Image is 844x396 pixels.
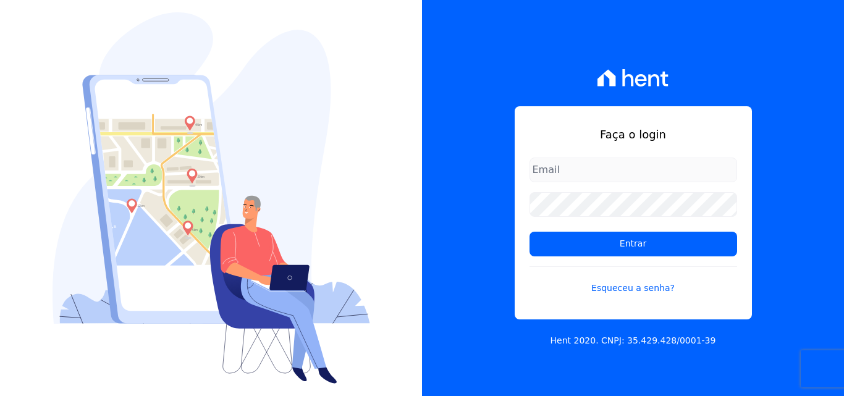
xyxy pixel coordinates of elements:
p: Hent 2020. CNPJ: 35.429.428/0001-39 [551,334,716,347]
img: Login [53,12,370,384]
h1: Faça o login [530,126,737,143]
input: Entrar [530,232,737,256]
input: Email [530,158,737,182]
a: Esqueceu a senha? [530,266,737,295]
